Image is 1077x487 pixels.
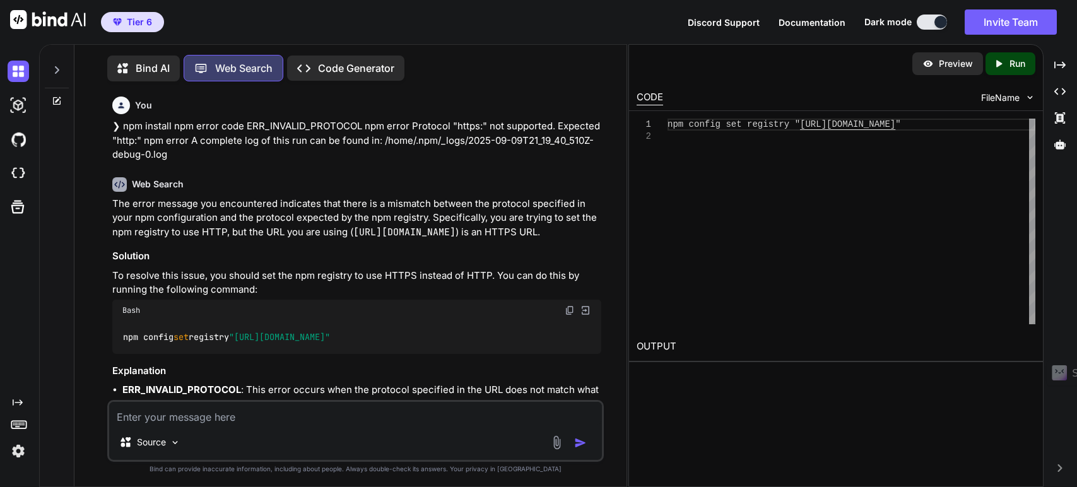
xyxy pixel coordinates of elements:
[122,331,331,344] code: npm config registry
[8,129,29,150] img: githubDark
[137,436,166,449] p: Source
[550,435,564,450] img: attachment
[8,61,29,82] img: darkChat
[122,384,241,396] strong: ERR_INVALID_PROTOCOL
[318,61,394,76] p: Code Generator
[112,249,602,264] h3: Solution
[8,440,29,462] img: settings
[107,464,604,474] p: Bind can provide inaccurate information, including about people. Always double-check its answers....
[174,332,189,343] span: set
[136,61,170,76] p: Bind AI
[637,131,651,143] div: 2
[688,17,760,28] span: Discord Support
[668,119,800,129] span: npm config set registry "
[637,119,651,131] div: 1
[8,163,29,184] img: cloudideIcon
[101,12,164,32] button: premiumTier 6
[112,269,602,297] p: To resolve this issue, you should set the npm registry to use HTTPS instead of HTTP. You can do t...
[8,95,29,116] img: darkAi-studio
[864,16,912,28] span: Dark mode
[132,178,184,191] h6: Web Search
[895,119,900,129] span: "
[10,10,86,29] img: Bind AI
[574,437,587,449] img: icon
[135,99,152,112] h6: You
[1009,57,1025,70] p: Run
[637,90,663,105] div: CODE
[112,197,602,240] p: The error message you encountered indicates that there is a mismatch between the protocol specifi...
[939,57,973,70] p: Preview
[353,226,456,238] code: [URL][DOMAIN_NAME]
[1025,92,1035,103] img: chevron down
[112,364,602,378] h3: Explanation
[122,305,140,315] span: Bash
[779,17,845,28] span: Documentation
[112,119,602,162] p: ❯ npm install npm error code ERR_INVALID_PROTOCOL npm error Protocol "https:" not supported. Expe...
[629,332,1043,361] h2: OUTPUT
[113,18,122,26] img: premium
[965,9,1057,35] button: Invite Team
[688,16,760,29] button: Discord Support
[215,61,273,76] p: Web Search
[170,437,180,448] img: Pick Models
[565,305,575,315] img: copy
[127,16,152,28] span: Tier 6
[122,383,602,411] li: : This error occurs when the protocol specified in the URL does not match what is expected. In yo...
[580,305,591,316] img: Open in Browser
[922,58,934,69] img: preview
[981,91,1020,104] span: FileName
[229,332,330,343] span: "[URL][DOMAIN_NAME]"
[779,16,845,29] button: Documentation
[800,119,895,129] span: [URL][DOMAIN_NAME]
